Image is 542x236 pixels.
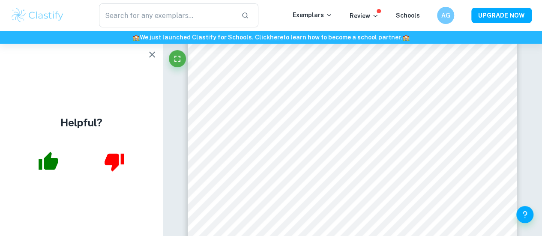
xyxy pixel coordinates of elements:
button: Help and Feedback [516,206,533,223]
button: AG [437,7,454,24]
button: Fullscreen [169,50,186,67]
span: 🏫 [402,34,410,41]
h6: We just launched Clastify for Schools. Click to learn how to become a school partner. [2,33,540,42]
img: Clastify logo [10,7,65,24]
p: Review [350,11,379,21]
button: UPGRADE NOW [471,8,532,23]
a: here [270,34,283,41]
p: Exemplars [293,10,332,20]
h4: Helpful? [60,115,102,130]
a: Schools [396,12,420,19]
h6: AG [441,11,451,20]
span: 🏫 [132,34,140,41]
input: Search for any exemplars... [99,3,234,27]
